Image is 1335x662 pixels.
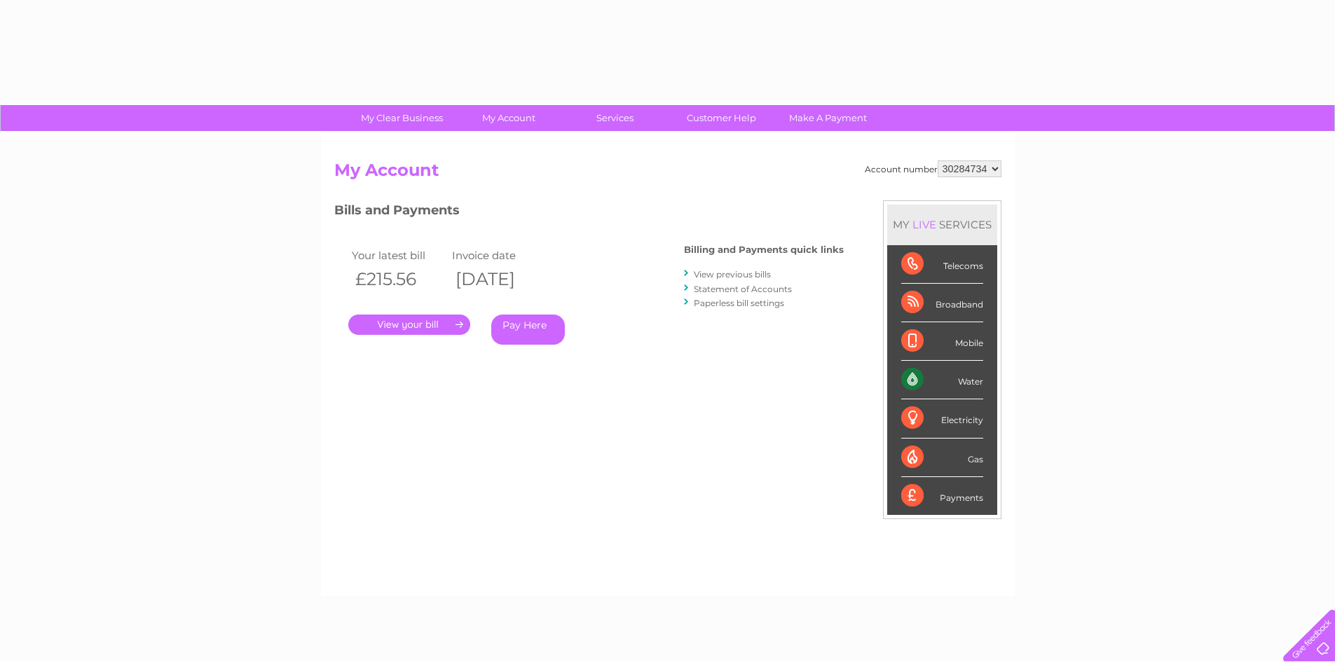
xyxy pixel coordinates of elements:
[901,245,983,284] div: Telecoms
[901,284,983,322] div: Broadband
[887,205,997,244] div: MY SERVICES
[491,315,565,345] a: Pay Here
[901,399,983,438] div: Electricity
[865,160,1001,177] div: Account number
[449,246,549,265] td: Invoice date
[334,160,1001,187] h2: My Account
[770,105,886,131] a: Make A Payment
[348,315,470,335] a: .
[557,105,673,131] a: Services
[901,322,983,361] div: Mobile
[334,200,844,225] h3: Bills and Payments
[449,265,549,294] th: [DATE]
[344,105,460,131] a: My Clear Business
[348,265,449,294] th: £215.56
[694,298,784,308] a: Paperless bill settings
[901,361,983,399] div: Water
[910,218,939,231] div: LIVE
[664,105,779,131] a: Customer Help
[901,439,983,477] div: Gas
[451,105,566,131] a: My Account
[694,269,771,280] a: View previous bills
[348,246,449,265] td: Your latest bill
[684,244,844,255] h4: Billing and Payments quick links
[901,477,983,515] div: Payments
[694,284,792,294] a: Statement of Accounts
